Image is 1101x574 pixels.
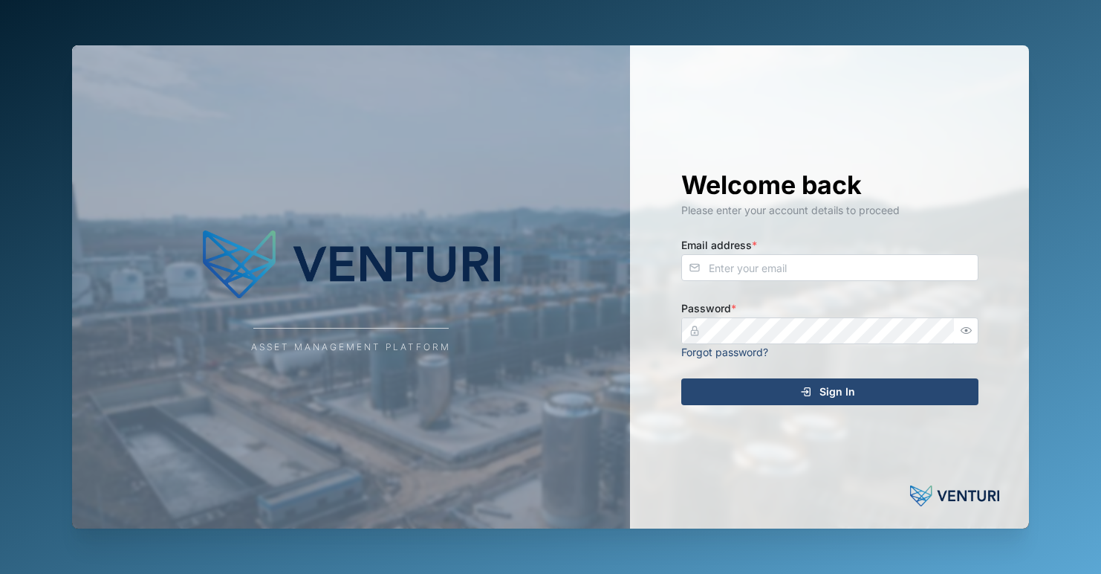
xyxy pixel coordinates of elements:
label: Email address [681,237,757,254]
img: Company Logo [203,219,500,309]
img: Powered by: Venturi [910,481,999,511]
button: Sign In [681,378,978,405]
span: Sign In [819,379,855,404]
label: Password [681,300,736,317]
div: Please enter your account details to proceed [681,202,978,219]
h1: Welcome back [681,169,978,201]
input: Enter your email [681,254,978,281]
div: Asset Management Platform [251,341,451,355]
a: Forgot password? [681,346,768,358]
